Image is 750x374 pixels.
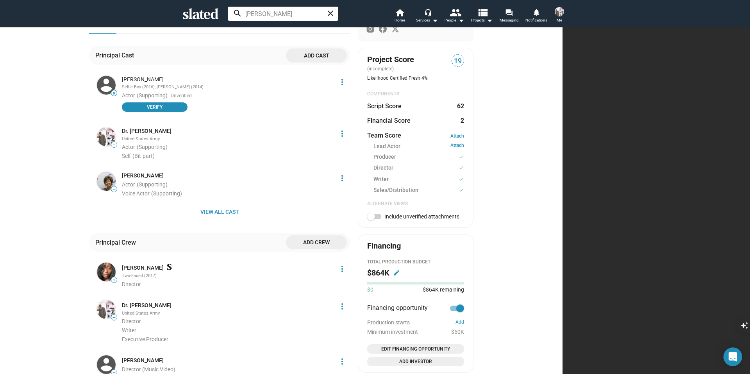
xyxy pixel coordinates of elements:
[367,319,410,326] span: Production starts
[97,172,116,191] img: Dr. Maureen Gouveia-Whitehead
[337,129,347,138] mat-icon: more_vert
[367,329,418,335] span: Minimum investment
[122,102,187,112] button: Verify
[122,76,333,83] div: [PERSON_NAME]
[337,264,347,274] mat-icon: more_vert
[137,92,168,98] span: (Supporting)
[367,66,395,72] span: (incomplete)
[459,175,464,183] mat-icon: check
[286,48,347,63] button: Add cast
[423,286,464,293] span: $864K remaining
[326,9,335,18] mat-icon: close
[485,16,494,25] mat-icon: arrow_drop_down
[525,16,547,25] span: Notifications
[445,16,464,25] div: People
[122,336,168,342] span: Executive Producer
[122,357,164,364] a: [PERSON_NAME]
[373,164,393,172] span: Director
[367,102,402,110] dt: Script Score
[468,8,495,25] button: Projects
[455,319,464,326] button: Add
[127,103,183,111] span: Verify
[111,278,117,283] span: 1
[95,51,137,59] div: Principal Cast
[122,153,131,159] span: Self
[122,136,333,142] div: United States Army
[122,264,164,272] a: [PERSON_NAME]
[395,8,404,17] mat-icon: home
[477,7,488,18] mat-icon: view_list
[373,186,418,195] span: Sales/Distribution
[292,48,341,63] span: Add cast
[367,286,373,293] span: $0
[137,144,168,150] span: (Supporting)
[122,302,171,309] a: Dr. [PERSON_NAME]
[550,5,569,26] button: Dr. Jerry BrownMe
[122,327,136,333] span: Writer
[337,357,347,366] mat-icon: more_vert
[137,181,168,188] span: (Supporting)
[122,311,333,317] div: United States Army
[457,116,464,125] dd: 2
[459,164,464,172] mat-icon: check
[89,205,350,219] button: View all cast
[97,76,116,95] img: Lenny Porterfield
[111,315,117,320] span: —
[367,304,428,313] span: Financing opportunity
[122,127,171,135] a: Dr. [PERSON_NAME]
[459,153,464,161] mat-icon: check
[373,153,396,161] span: Producer
[450,133,464,139] a: Attach
[367,116,411,125] dt: Financial Score
[367,131,401,140] dt: Team Score
[384,213,459,220] span: Include unverified attachments
[557,16,562,25] span: Me
[111,187,117,191] span: —
[367,357,464,366] button: Open add investor dialog
[337,174,347,183] mat-icon: more_vert
[450,143,464,150] a: Attach
[122,84,333,90] div: Selfie Boy (2016), [PERSON_NAME] (2014)
[441,8,468,25] button: People
[413,8,441,25] button: Services
[95,238,139,247] div: Principal Crew
[97,263,116,281] img: Soraya Rouse
[292,235,341,249] span: Add crew
[395,16,405,25] span: Home
[97,300,116,319] img: Dr. Jerry Brown
[171,93,192,99] span: Unverified
[151,190,182,197] span: (Supporting)
[370,358,461,365] span: Add Investor
[386,8,413,25] a: Home
[122,366,175,372] span: Director (Music Video)
[367,241,401,251] div: Financing
[122,281,141,287] span: Director
[122,318,141,324] span: Director
[424,9,431,16] mat-icon: headset_mic
[132,153,155,159] span: (Bit-part)
[286,235,347,249] button: Add crew
[97,127,116,146] img: Dr. Jerry Brown
[367,201,464,207] div: Alternate Views
[495,8,523,25] a: Messaging
[122,273,333,279] div: Two-Faced (2017)
[111,143,117,147] span: —
[337,302,347,311] mat-icon: more_vert
[500,16,519,25] span: Messaging
[95,205,344,219] span: View all cast
[122,172,164,179] a: [PERSON_NAME]
[337,77,347,87] mat-icon: more_vert
[367,75,464,82] div: Likelihood Certified Fresh 4%
[122,190,150,197] span: Voice Actor
[471,16,493,25] span: Projects
[373,143,400,150] span: Lead Actor
[367,329,464,335] div: $50K
[505,9,512,16] mat-icon: forum
[111,91,117,96] span: 9
[367,259,464,265] div: Total Production budget
[367,344,464,354] button: Open add or edit financing opportunity dialog
[450,7,461,18] mat-icon: people
[523,8,550,25] a: Notifications
[367,91,464,97] div: COMPONENTS
[370,345,461,353] span: Edit Financing Opportunity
